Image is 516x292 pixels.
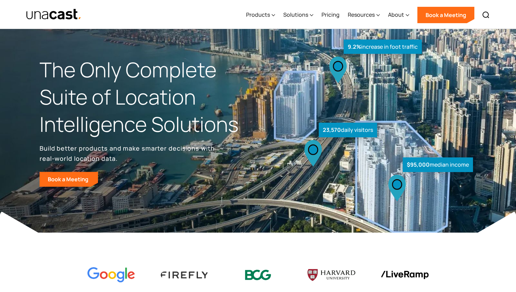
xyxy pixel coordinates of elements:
h1: The Only Complete Suite of Location Intelligence Solutions [40,56,258,138]
img: Google logo Color [87,267,135,283]
a: home [26,9,82,20]
strong: $95,000 [407,161,430,168]
div: increase in foot traffic [344,40,422,54]
p: Build better products and make smarter decisions with real-world location data. [40,143,217,164]
a: Book a Meeting [40,172,98,187]
img: Search icon [482,11,490,19]
a: Book a Meeting [417,7,474,23]
img: Firefly Advertising logo [161,272,209,278]
strong: 9.2% [348,43,361,50]
div: Solutions [283,11,308,19]
img: Harvard U logo [307,267,355,283]
div: Resources [348,11,375,19]
div: Products [246,11,270,19]
strong: 23,570 [323,126,341,134]
div: median income [403,157,473,172]
div: About [388,11,404,19]
div: About [388,1,409,29]
div: Products [246,1,275,29]
a: Pricing [321,1,340,29]
img: Unacast text logo [26,9,82,20]
img: BCG logo [234,265,282,285]
img: liveramp logo [381,271,429,279]
div: daily visitors [319,123,377,137]
div: Resources [348,1,380,29]
div: Solutions [283,1,313,29]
